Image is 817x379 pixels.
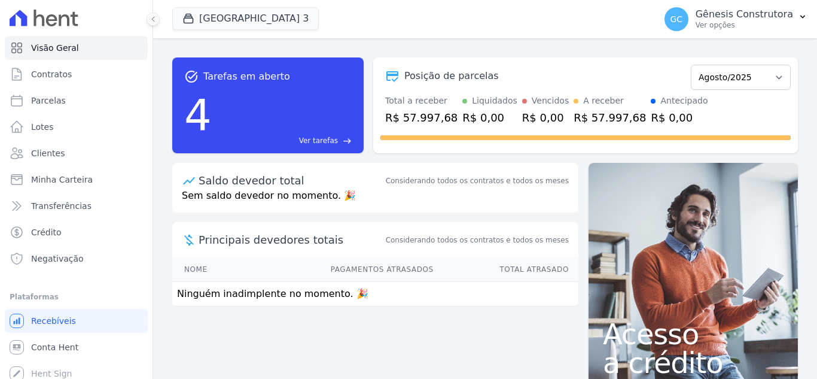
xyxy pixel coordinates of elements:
[199,232,383,248] span: Principais devedores totais
[386,235,569,245] span: Considerando todos os contratos e todos os meses
[583,95,624,107] div: A receber
[660,95,708,107] div: Antecipado
[5,309,148,333] a: Recebíveis
[245,257,434,282] th: Pagamentos Atrasados
[5,194,148,218] a: Transferências
[434,257,578,282] th: Total Atrasado
[5,168,148,192] a: Minha Carteira
[5,36,148,60] a: Visão Geral
[386,175,569,186] div: Considerando todos os contratos e todos os meses
[5,141,148,165] a: Clientes
[5,335,148,359] a: Conta Hent
[5,115,148,139] a: Lotes
[31,174,93,186] span: Minha Carteira
[404,69,499,83] div: Posição de parcelas
[670,15,682,23] span: GC
[603,320,784,348] span: Acesso
[10,290,143,304] div: Plataformas
[532,95,569,107] div: Vencidos
[172,7,319,30] button: [GEOGRAPHIC_DATA] 3
[31,253,84,265] span: Negativação
[696,8,793,20] p: Gênesis Construtora
[31,226,62,238] span: Crédito
[472,95,517,107] div: Liquidados
[31,68,72,80] span: Contratos
[172,189,578,213] p: Sem saldo devedor no momento. 🎉
[31,341,78,353] span: Conta Hent
[184,84,212,146] div: 4
[199,172,383,189] div: Saldo devedor total
[5,220,148,244] a: Crédito
[696,20,793,30] p: Ver opções
[385,110,458,126] div: R$ 57.997,68
[574,110,646,126] div: R$ 57.997,68
[217,135,352,146] a: Ver tarefas east
[184,69,199,84] span: task_alt
[172,282,578,307] td: Ninguém inadimplente no momento. 🎉
[462,110,517,126] div: R$ 0,00
[5,247,148,271] a: Negativação
[31,95,66,107] span: Parcelas
[5,89,148,113] a: Parcelas
[655,2,817,36] button: GC Gênesis Construtora Ver opções
[651,110,708,126] div: R$ 0,00
[522,110,569,126] div: R$ 0,00
[203,69,290,84] span: Tarefas em aberto
[385,95,458,107] div: Total a receber
[31,121,54,133] span: Lotes
[172,257,245,282] th: Nome
[31,147,65,159] span: Clientes
[31,42,79,54] span: Visão Geral
[5,62,148,86] a: Contratos
[299,135,338,146] span: Ver tarefas
[31,200,92,212] span: Transferências
[603,348,784,377] span: a crédito
[31,315,76,327] span: Recebíveis
[343,137,352,145] span: east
